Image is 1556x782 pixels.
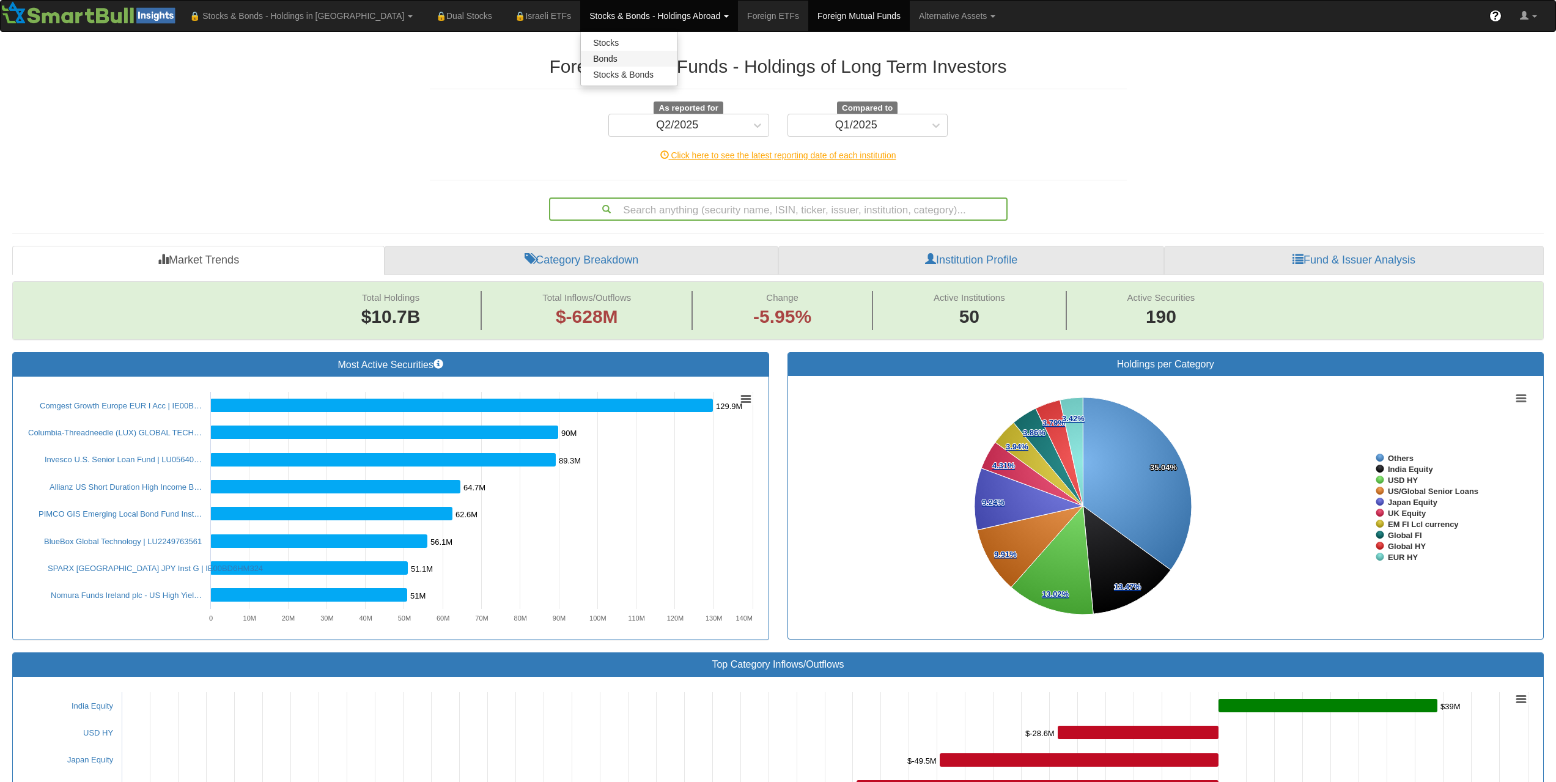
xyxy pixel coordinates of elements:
[1388,531,1422,540] tspan: Global FI
[835,119,877,131] div: Q1/2025
[1127,304,1195,330] span: 190
[738,1,808,31] a: Foreign ETFs
[589,614,607,622] text: 100M
[12,246,385,275] a: Market Trends
[45,455,202,464] a: Invesco U.S. Senior Loan Fund | LU05640…
[736,614,753,622] text: 140M
[361,306,421,326] span: $10.7B
[1042,418,1065,427] tspan: 3.79%
[992,461,1015,470] tspan: 4.31%
[1025,729,1055,738] tspan: $-28.6M
[1388,498,1438,507] tspan: Japan Equity
[1388,542,1426,551] tspan: Global HY
[44,537,202,546] a: BlueBox Global Technology | LU2249763561
[48,564,263,573] a: SPARX [GEOGRAPHIC_DATA] JPY Inst G | IE00BD6HM324
[1388,465,1433,474] tspan: India Equity
[934,304,1005,330] span: 50
[1388,509,1426,518] tspan: UK Equity
[1023,428,1045,437] tspan: 3.86%
[581,67,677,83] a: Stocks & Bonds
[385,246,778,275] a: Category Breakdown
[320,614,333,622] text: 30M
[1062,414,1085,423] tspan: 3.42%
[463,483,485,492] tspan: 64.7M
[410,591,426,600] tspan: 51M
[67,755,113,764] a: Japan Equity
[362,292,419,303] span: Total Holdings
[581,35,677,51] a: Stocks
[40,401,202,410] a: Comgest Growth Europe EUR I Acc | IE00B…
[22,659,1534,670] h3: Top Category Inflows/Outflows
[1388,454,1414,463] tspan: Others
[243,614,256,622] text: 10M
[50,482,202,492] a: Allianz US Short Duration High Income B…
[421,149,1136,161] div: Click here to see the latest reporting date of each institution
[910,1,1005,31] a: Alternative Assets
[422,1,501,31] a: 🔒Dual Stocks
[580,31,678,86] ul: 🔒 Stocks & Bonds - Holdings in [GEOGRAPHIC_DATA]
[411,564,433,574] tspan: 51.1M
[797,359,1535,370] h3: Holdings per Category
[475,614,488,622] text: 70M
[39,509,202,518] a: PIMCO GIS Emerging Local Bond Fund Inst…
[1114,582,1141,591] tspan: 13.47%
[808,1,910,31] a: Foreign Mutual Funds
[180,1,422,31] a: 🔒 Stocks & Bonds - Holdings in [GEOGRAPHIC_DATA]
[1388,487,1478,496] tspan: US/Global Senior Loans
[553,614,566,622] text: 90M
[667,614,684,622] text: 120M
[559,456,581,465] tspan: 89.3M
[282,614,295,622] text: 20M
[430,56,1127,76] h2: Foreign Mutual Funds - Holdings of Long Term Investors
[1388,520,1459,529] tspan: EM FI Lcl currency
[455,510,477,519] tspan: 62.6M
[398,614,411,622] text: 50M
[430,537,452,547] tspan: 56.1M
[51,591,202,600] a: Nomura Funds Ireland plc - US High Yiel…
[581,51,677,67] a: Bonds
[1440,702,1461,711] tspan: $39M
[1164,246,1544,275] a: Fund & Issuer Analysis
[437,614,449,622] text: 60M
[628,614,645,622] text: 110M
[994,550,1017,559] tspan: 9.91%
[22,359,759,371] h3: Most Active Securities
[83,728,113,737] a: USD HY
[209,614,213,622] text: 0
[1480,1,1511,31] a: ?
[556,306,618,326] span: $-628M
[706,614,723,622] text: 130M
[501,1,580,31] a: 🔒Israeli ETFs
[514,614,527,622] text: 80M
[934,292,1005,303] span: Active Institutions
[1042,589,1069,599] tspan: 13.02%
[72,701,113,710] a: India Equity
[550,199,1006,219] div: Search anything (security name, ISIN, ticker, issuer, institution, category)...
[359,614,372,622] text: 40M
[561,429,577,438] tspan: 90M
[656,119,698,131] div: Q2/2025
[778,246,1164,275] a: Institution Profile
[837,101,898,115] span: Compared to
[907,756,937,765] tspan: $-49.5M
[766,292,798,303] span: Change
[1006,442,1028,451] tspan: 3.94%
[1388,553,1418,562] tspan: EUR HY
[654,101,723,115] span: As reported for
[982,498,1005,507] tspan: 9.24%
[1492,10,1499,22] span: ?
[1388,476,1418,485] tspan: USD HY
[753,304,811,330] span: -5.95%
[580,1,738,31] a: Stocks & Bonds - Holdings Abroad
[542,292,631,303] span: Total Inflows/Outflows
[1127,292,1195,303] span: Active Securities
[716,402,742,411] tspan: 129.9M
[28,428,202,437] a: Columbia-Threadneedle (LUX) GLOBAL TECH…
[1150,463,1178,472] tspan: 35.04%
[1,1,180,25] img: Smartbull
